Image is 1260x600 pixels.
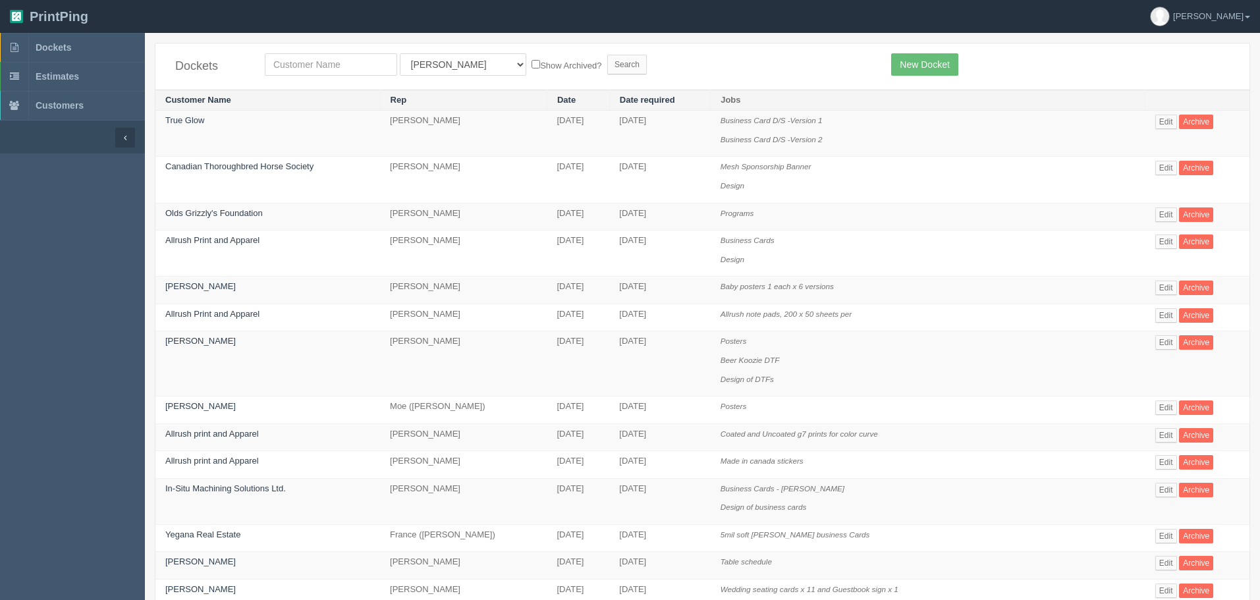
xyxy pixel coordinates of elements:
a: Archive [1179,161,1213,175]
a: True Glow [165,115,204,125]
td: [DATE] [547,331,609,396]
a: [PERSON_NAME] [165,401,236,411]
td: [DATE] [609,203,710,231]
a: Edit [1155,115,1177,129]
span: Dockets [36,42,71,53]
a: Allrush print and Apparel [165,456,259,466]
td: [DATE] [547,111,609,157]
td: [DATE] [547,552,609,580]
a: Edit [1155,483,1177,497]
a: Edit [1155,455,1177,470]
a: Edit [1155,556,1177,570]
td: [DATE] [609,277,710,304]
a: Date required [620,95,675,105]
a: [PERSON_NAME] [165,557,236,566]
a: Archive [1179,234,1213,249]
a: Edit [1155,234,1177,249]
a: Edit [1155,400,1177,415]
td: [PERSON_NAME] [380,478,547,524]
td: [PERSON_NAME] [380,331,547,396]
a: Archive [1179,400,1213,415]
a: Allrush print and Apparel [165,429,259,439]
span: Estimates [36,71,79,82]
td: [PERSON_NAME] [380,304,547,331]
i: Made in canada stickers [721,456,804,465]
td: [DATE] [609,331,710,396]
i: Baby posters 1 each x 6 versions [721,282,834,290]
h4: Dockets [175,60,245,73]
td: [DATE] [547,277,609,304]
th: Jobs [711,90,1145,111]
td: [DATE] [609,478,710,524]
td: [DATE] [547,304,609,331]
i: Beer Koozie DTF [721,356,780,364]
a: Edit [1155,207,1177,222]
i: Business Card D/S -Version 2 [721,135,823,144]
a: Edit [1155,161,1177,175]
td: [DATE] [547,231,609,277]
a: In-Situ Machining Solutions Ltd. [165,483,286,493]
a: Edit [1155,584,1177,598]
a: Archive [1179,115,1213,129]
a: Olds Grizzly's Foundation [165,208,263,218]
a: Allrush Print and Apparel [165,235,260,245]
i: Business Cards - [PERSON_NAME] [721,484,844,493]
td: France ([PERSON_NAME]) [380,524,547,552]
input: Customer Name [265,53,397,76]
a: Archive [1179,281,1213,295]
td: [DATE] [547,396,609,424]
td: [DATE] [609,524,710,552]
i: Posters [721,402,747,410]
td: [DATE] [547,451,609,479]
a: Canadian Thoroughbred Horse Society [165,161,314,171]
i: Design [721,181,744,190]
i: Mesh Sponsorship Banner [721,162,811,171]
a: Rep [391,95,407,105]
td: [DATE] [547,423,609,451]
a: [PERSON_NAME] [165,336,236,346]
a: New Docket [891,53,958,76]
a: Date [557,95,576,105]
a: Edit [1155,281,1177,295]
i: Design [721,255,744,263]
td: [DATE] [609,111,710,157]
img: avatar_default-7531ab5dedf162e01f1e0bb0964e6a185e93c5c22dfe317fb01d7f8cd2b1632c.jpg [1151,7,1169,26]
i: Posters [721,337,747,345]
a: Edit [1155,428,1177,443]
a: Archive [1179,455,1213,470]
td: Moe ([PERSON_NAME]) [380,396,547,424]
a: Edit [1155,308,1177,323]
td: [PERSON_NAME] [380,451,547,479]
i: Design of DTFs [721,375,774,383]
td: [DATE] [547,524,609,552]
a: Edit [1155,529,1177,543]
a: Allrush Print and Apparel [165,309,260,319]
i: Design of business cards [721,503,807,511]
i: Programs [721,209,754,217]
a: Archive [1179,207,1213,222]
input: Search [607,55,647,74]
i: Allrush note pads, 200 x 50 sheets per [721,310,852,318]
td: [PERSON_NAME] [380,157,547,203]
td: [DATE] [609,423,710,451]
span: Customers [36,100,84,111]
i: Table schedule [721,557,772,566]
i: Wedding seating cards x 11 and Guestbook sign x 1 [721,585,898,593]
a: Yegana Real Estate [165,530,240,539]
a: [PERSON_NAME] [165,584,236,594]
td: [PERSON_NAME] [380,111,547,157]
td: [PERSON_NAME] [380,277,547,304]
td: [PERSON_NAME] [380,231,547,277]
i: Business Cards [721,236,775,244]
td: [DATE] [609,304,710,331]
img: logo-3e63b451c926e2ac314895c53de4908e5d424f24456219fb08d385ab2e579770.png [10,10,23,23]
a: Archive [1179,308,1213,323]
td: [DATE] [609,552,710,580]
a: Archive [1179,483,1213,497]
td: [DATE] [609,451,710,479]
a: Archive [1179,584,1213,598]
a: [PERSON_NAME] [165,281,236,291]
a: Archive [1179,335,1213,350]
a: Archive [1179,428,1213,443]
a: Customer Name [165,95,231,105]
